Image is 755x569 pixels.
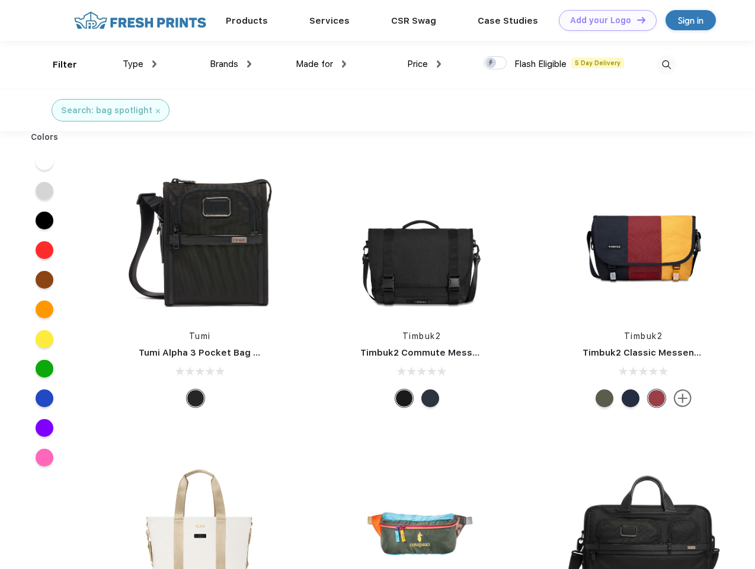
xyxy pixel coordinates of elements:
[624,331,663,341] a: Timbuk2
[437,60,441,68] img: dropdown.png
[342,60,346,68] img: dropdown.png
[674,389,692,407] img: more.svg
[565,161,722,318] img: func=resize&h=266
[666,10,716,30] a: Sign in
[514,59,567,69] span: Flash Eligible
[139,347,277,358] a: Tumi Alpha 3 Pocket Bag Small
[648,389,666,407] div: Eco Bookish
[152,60,156,68] img: dropdown.png
[22,131,68,143] div: Colors
[583,347,730,358] a: Timbuk2 Classic Messenger Bag
[296,59,333,69] span: Made for
[657,55,676,75] img: desktop_search.svg
[570,15,631,25] div: Add your Logo
[637,17,645,23] img: DT
[210,59,238,69] span: Brands
[123,59,143,69] span: Type
[407,59,428,69] span: Price
[189,331,211,341] a: Tumi
[187,389,204,407] div: Black
[71,10,210,31] img: fo%20logo%202.webp
[596,389,613,407] div: Eco Army
[343,161,500,318] img: func=resize&h=266
[360,347,519,358] a: Timbuk2 Commute Messenger Bag
[571,57,624,68] span: 5 Day Delivery
[678,14,703,27] div: Sign in
[121,161,279,318] img: func=resize&h=266
[395,389,413,407] div: Eco Black
[421,389,439,407] div: Eco Nautical
[156,109,160,113] img: filter_cancel.svg
[247,60,251,68] img: dropdown.png
[226,15,268,26] a: Products
[402,331,442,341] a: Timbuk2
[61,104,152,117] div: Search: bag spotlight
[622,389,639,407] div: Eco Nautical
[53,58,77,72] div: Filter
